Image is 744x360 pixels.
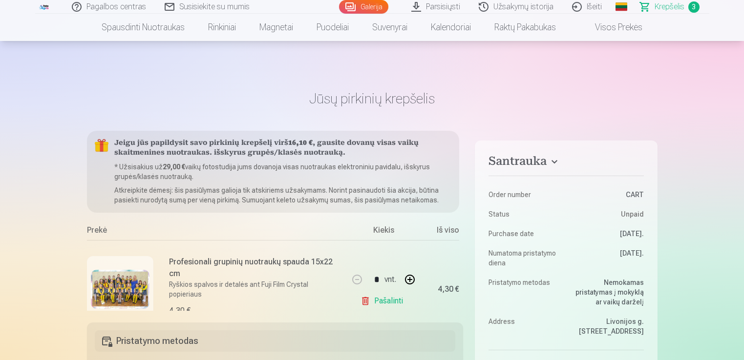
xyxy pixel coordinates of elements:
[621,209,644,219] span: Unpaid
[114,139,452,158] h5: Jeigu jūs papildysit savo pirkinių krepšelį virš , gausite dovanų visas vaikų skaitmenines nuotra...
[571,278,644,307] dd: Nemokamas pristatymas į mokyklą ar vaikų darželį
[169,280,341,299] p: Ryškios spalvos ir detalės ant Fuji Film Crystal popieriaus
[655,1,684,13] span: Krepšelis
[196,14,248,41] a: Rinkiniai
[483,14,568,41] a: Raktų pakabukas
[571,229,644,239] dd: [DATE].
[114,162,452,181] p: * Užsisakius už vaikų fotostudija jums dovanoja visas nuotraukas elektroniniu pavidalu, išskyrus ...
[384,268,396,291] div: vnt.
[163,163,185,171] b: 29,00 €
[438,286,459,292] div: 4,30 €
[489,209,561,219] dt: Status
[361,291,407,311] a: Pašalinti
[489,229,561,239] dt: Purchase date
[571,190,644,200] dd: CART
[39,4,50,10] img: /fa2
[169,305,191,317] div: 4,30 €
[571,248,644,268] dd: [DATE].
[489,190,561,200] dt: Order number
[568,14,654,41] a: Visos prekės
[489,154,643,172] button: Santrauka
[248,14,305,41] a: Magnetai
[90,14,196,41] a: Spausdinti nuotraukas
[489,278,561,307] dt: Pristatymo metodas
[420,224,459,240] div: Iš viso
[87,90,658,107] h1: Jūsų pirkinių krepšelis
[114,185,452,205] p: Atkreipkite dėmesį: šis pasiūlymas galioja tik atskiriems užsakymams. Norint pasinaudoti šia akci...
[288,140,313,147] b: 16,10 €
[361,14,419,41] a: Suvenyrai
[688,1,700,13] span: 3
[169,256,341,280] h6: Profesionali grupinių nuotraukų spauda 15x22 cm
[87,224,347,240] div: Prekė
[347,224,420,240] div: Kiekis
[305,14,361,41] a: Puodeliai
[571,317,644,336] dd: Livonijos g. [STREET_ADDRESS]
[489,248,561,268] dt: Numatoma pristatymo diena
[419,14,483,41] a: Kalendoriai
[489,317,561,336] dt: Address
[95,330,456,352] h5: Pristatymo metodas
